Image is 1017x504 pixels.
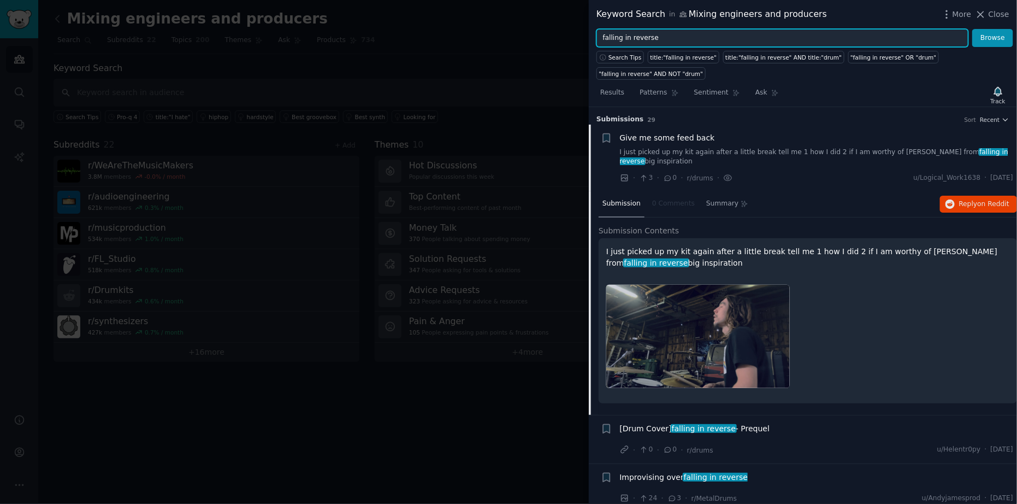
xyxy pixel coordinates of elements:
span: [DATE] [991,173,1013,183]
span: · [985,173,987,183]
span: · [985,494,987,503]
input: Try a keyword related to your business [596,29,968,48]
a: "falling in reverse" OR "drum" [848,51,939,63]
a: Improvising overfalling in reverse [620,472,748,483]
span: Submission s [596,115,644,125]
span: · [681,172,683,184]
a: [Drum Cover]falling in reverse- Prequel [620,423,770,435]
span: Summary [706,199,738,209]
span: Search Tips [608,54,642,61]
a: title:"falling in reverse" AND title:"drum" [723,51,844,63]
span: Submission [602,199,641,209]
span: Ask [755,88,767,98]
span: r/drums [687,174,713,182]
span: 3 [667,494,681,503]
button: Track [987,84,1009,107]
span: Recent [980,116,1000,124]
span: 29 [648,116,656,123]
span: · [985,445,987,455]
button: Browse [972,29,1013,48]
a: Ask [752,84,783,107]
span: 0 [663,173,677,183]
img: Give me some feed back [606,285,790,388]
span: · [657,172,659,184]
span: · [661,493,664,504]
span: Improvising over [620,472,748,483]
span: u/Logical_Work1638 [914,173,981,183]
span: 24 [639,494,657,503]
a: Results [596,84,628,107]
a: Give me some feed back [620,132,715,144]
button: Search Tips [596,51,644,63]
div: title:"falling in reverse" AND title:"drum" [725,54,842,61]
span: More [953,9,972,20]
span: falling in reverse [683,473,749,482]
span: · [717,172,719,184]
span: Submission Contents [599,225,679,237]
span: falling in reverse [623,259,689,267]
span: Results [600,88,624,98]
span: 0 [639,445,653,455]
span: in [669,10,675,20]
button: Recent [980,116,1009,124]
button: More [941,9,972,20]
span: · [685,493,687,504]
span: r/MetalDrums [691,495,737,502]
span: [DATE] [991,445,1013,455]
a: I just picked up my kit again after a little break tell me 1 how I did 2 if I am worthy of [PERSO... [620,148,1014,167]
span: 0 [663,445,677,455]
div: Keyword Search Mixing engineers and producers [596,8,827,21]
a: Patterns [636,84,682,107]
div: Track [991,97,1006,105]
span: falling in reverse [671,424,737,433]
span: · [633,493,635,504]
div: "falling in reverse" AND NOT "drum" [599,70,703,78]
div: title:"falling in reverse" [651,54,717,61]
span: u/Andyjamesprod [922,494,981,503]
span: · [657,444,659,456]
span: Reply [959,200,1009,209]
a: "falling in reverse" AND NOT "drum" [596,67,706,80]
a: title:"falling in reverse" [648,51,719,63]
span: · [681,444,683,456]
span: 3 [639,173,653,183]
span: [DATE] [991,494,1013,503]
span: Sentiment [694,88,729,98]
span: r/drums [687,447,713,454]
a: Sentiment [690,84,744,107]
div: Sort [965,116,977,124]
span: · [633,172,635,184]
span: Close [989,9,1009,20]
div: "falling in reverse" OR "drum" [850,54,936,61]
button: Replyon Reddit [940,196,1017,213]
span: [Drum Cover] - Prequel [620,423,770,435]
span: · [633,444,635,456]
span: Patterns [640,88,667,98]
span: u/Helentr0py [937,445,981,455]
button: Close [975,9,1009,20]
p: I just picked up my kit again after a little break tell me 1 how I did 2 if I am worthy of [PERSO... [606,246,1009,269]
span: on Reddit [978,200,1009,208]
